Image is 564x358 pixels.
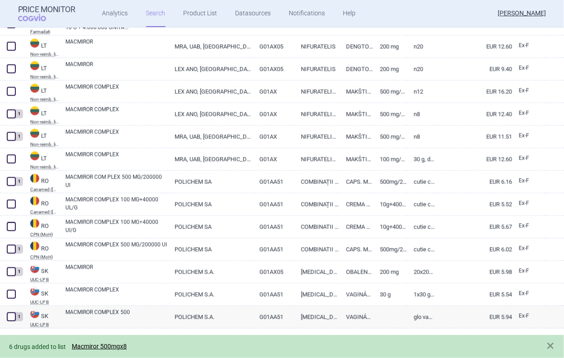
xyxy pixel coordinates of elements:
[30,197,39,206] img: Romania
[294,103,339,125] a: NIFURATELIS/NISTATINAS
[339,171,373,193] a: CAPS. MOI VAG.
[512,220,546,233] a: Ex-F
[407,261,435,283] a: 20x200 mg ([DOMAIN_NAME][URL])
[168,103,253,125] a: LEX ANO, [GEOGRAPHIC_DATA], [GEOGRAPHIC_DATA]
[30,233,59,237] abbr: CPN (MoH) — Public Catalog - List of maximum prices for international purposes. Official versions...
[407,36,435,58] a: N20
[519,87,529,94] span: Ex-factory price
[435,81,512,103] a: EUR 16.20
[23,38,59,57] a: LTLTNon-reimb. list
[512,129,546,143] a: Ex-F
[373,126,407,148] a: 500 mg/200000 TV
[65,196,168,212] a: MACMIROR COMPLEX 100 MG+40000 UL/G
[30,120,59,124] abbr: Non-reimb. list — List of medicinal products published by the Ministry of Health of The Republic ...
[294,216,339,238] a: COMBINATII (NIFURATELUM+NYSTATINUM)
[65,106,168,122] a: MACMIROR COMPLEX
[30,106,39,115] img: Lithuania
[23,151,59,170] a: LTLTNon-reimb. list
[15,110,23,119] div: 1
[168,171,253,193] a: POLICHEM SA
[168,306,253,328] a: POLICHEM S.A.
[253,216,294,238] a: G01AA51
[30,61,39,70] img: Lithuania
[253,148,294,170] a: G01AX
[373,193,407,216] a: 10g+4000000UI/ 100g
[30,129,39,138] img: Lithuania
[65,83,168,99] a: MACMIROR COMPLEX
[30,174,39,183] img: Romania
[294,239,339,261] a: COMBINATII (NIFURATELUM+NYSTATINUM)
[435,58,512,80] a: EUR 9.40
[519,42,529,49] span: Ex-factory price
[253,36,294,58] a: G01AX05
[30,219,39,228] img: Romania
[373,261,407,283] a: 200 mg
[435,36,512,58] a: EUR 12.60
[253,126,294,148] a: G01AX
[253,103,294,125] a: G01AX
[407,171,435,193] a: Cutie cu 1 blist. AI/PVDC-PVC x 12 caps. moi. vag.
[519,245,529,252] span: Ex-factory price
[168,58,253,80] a: LEX ANO, [GEOGRAPHIC_DATA], [GEOGRAPHIC_DATA]
[30,242,39,251] img: Romania
[519,290,529,297] span: Ex-factory price
[168,126,253,148] a: MRA, UAB, [GEOGRAPHIC_DATA]
[65,308,168,325] a: MACMIROR COMPLEX 500
[435,171,512,193] a: EUR 6.16
[407,239,435,261] a: Cutie cu 1 blist. Al/PVDC-PVC x 12 caps. moi. vag.
[373,81,407,103] a: 500 mg/200000 TV
[435,103,512,125] a: EUR 12.40
[294,171,339,193] a: COMBINAȚII (NIFURATELUM +NYSTATINUM)
[519,223,529,229] span: Ex-factory price
[168,148,253,170] a: MRA, UAB, [GEOGRAPHIC_DATA]
[294,148,339,170] a: NIFURATELIS/NISTATINAS
[339,261,373,283] a: OBALENÁ TABLETA
[253,284,294,306] a: G01AA51
[253,306,294,328] a: G01AA51
[339,58,373,80] a: DENGTOS TABLETĖS
[15,177,23,186] div: 1
[339,126,373,148] a: MAKŠTIES MINKŠTOSIOS KAPSULĖS
[339,239,373,261] a: CAPS. MOI VAG.
[30,309,39,318] img: Slovakia
[407,148,435,170] a: 30 g, dozavimo aplikatorius ir kaniulė N1
[18,5,75,22] a: Price MonitorCOGVIO
[15,132,23,141] div: 1
[30,84,39,93] img: Lithuania
[65,151,168,167] a: MACMIROR COMPLEX
[339,148,373,170] a: MAKŠTIES KREMAS
[339,36,373,58] a: DENGTOS TABLETĖS
[30,30,59,34] abbr: Farmadati — Online database developed by Farmadati Italia S.r.l., Italia.
[23,60,59,79] a: LTLTNon-reimb. list
[168,216,253,238] a: POLICHEM SA
[435,193,512,216] a: EUR 5.52
[30,39,39,48] img: Lithuania
[294,36,339,58] a: NIFURATELIS
[253,239,294,261] a: G01AA51
[65,173,168,189] a: MACMIROR COM PLEX 500 MG/200000 UI
[65,60,168,77] a: MACMIROR
[65,128,168,144] a: MACMIROR COMPLEX
[512,39,546,53] a: Ex-F
[512,62,546,75] a: Ex-F
[435,239,512,261] a: EUR 6.02
[373,216,407,238] a: 10g+4000000UI/100g
[30,52,59,57] abbr: Non-reimb. list — List of medicinal products published by the Ministry of Health of The Republic ...
[407,103,435,125] a: N8
[407,193,435,216] a: Cutie cu 1 tub din Al x 30 g crema vag. si un aplicator vaginal
[294,284,339,306] a: [MEDICAL_DATA], COMBINATIONS
[23,196,59,215] a: ROROCanamed ([DOMAIN_NAME] - Canamed Annex 1)
[519,178,529,184] span: Ex-factory price
[519,200,529,207] span: Ex-factory price
[519,133,529,139] span: Ex-factory price
[168,261,253,283] a: POLICHEM S.A.
[168,36,253,58] a: MRA, UAB, [GEOGRAPHIC_DATA]
[294,81,339,103] a: NIFURATELIS/NISTATINAS
[23,286,59,305] a: SKSKUUC-LP B
[23,308,59,327] a: SKSKUUC-LP B
[339,81,373,103] a: MAKŠTIES MINKŠTOSIOS KAPSULĖS
[339,216,373,238] a: CREMA VAG.
[168,193,253,216] a: POLICHEM SA
[30,255,59,260] abbr: CPN (MoH) — Public Catalog - List of maximum prices for international purposes. Official versions...
[339,193,373,216] a: CREMA VAG.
